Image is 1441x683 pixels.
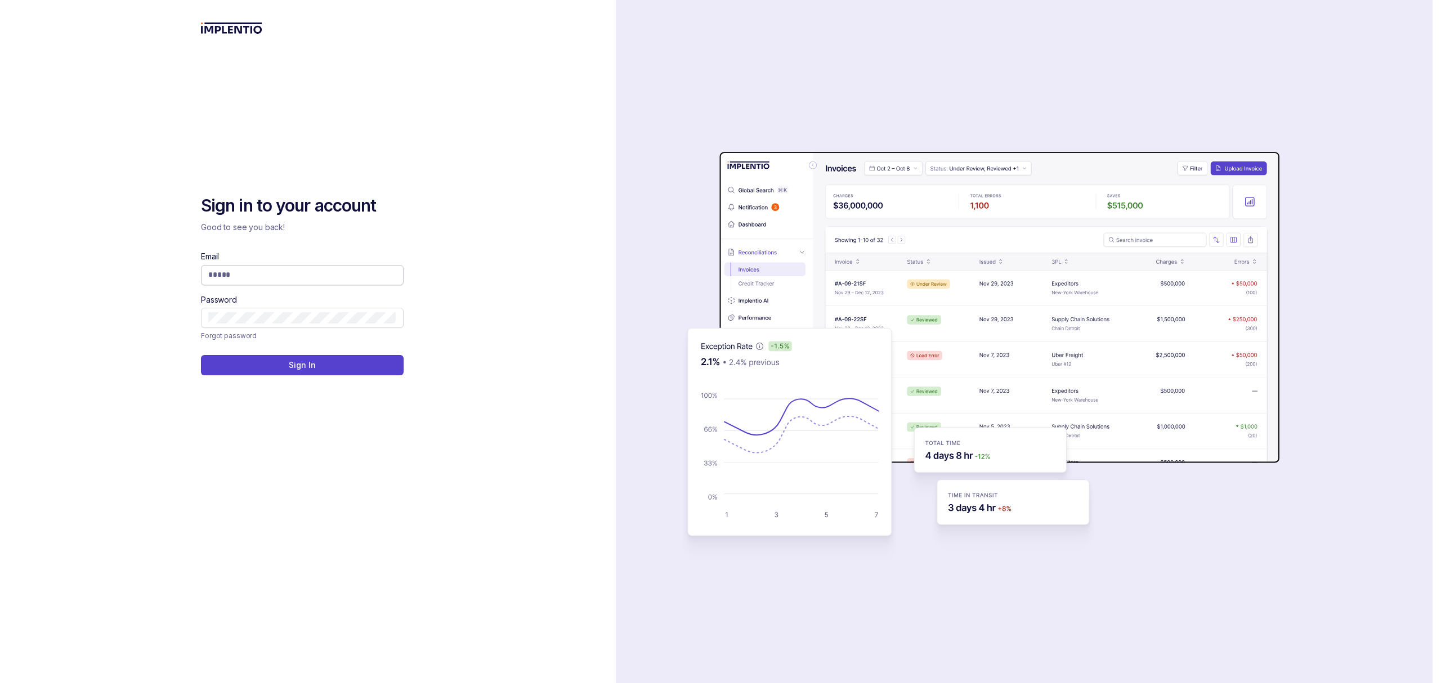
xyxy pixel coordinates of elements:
label: Email [201,251,219,262]
p: Forgot password [201,330,257,341]
h2: Sign in to your account [201,195,404,217]
button: Sign In [201,355,404,375]
img: logo [201,23,262,34]
p: Sign In [289,360,315,371]
p: Good to see you back! [201,222,404,233]
img: signin-background.svg [647,116,1283,567]
a: Link Forgot password [201,330,257,341]
label: Password [201,294,237,305]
